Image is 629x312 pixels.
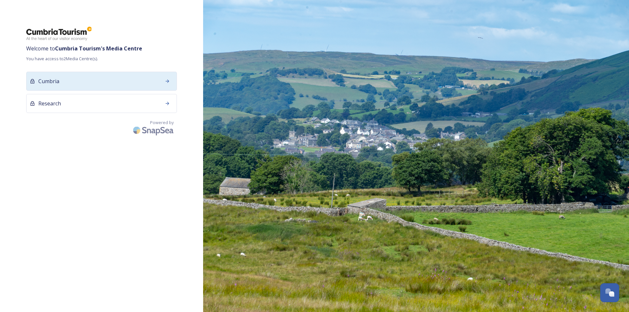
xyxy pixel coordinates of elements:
span: Research [38,100,61,107]
img: SnapSea Logo [131,122,177,138]
a: Research [26,94,177,116]
button: Open Chat [600,283,619,302]
span: Powered by [150,119,174,126]
img: ct_logo.png [26,26,92,41]
a: Cumbria [26,72,177,94]
span: Cumbria [38,77,59,85]
strong: Cumbria Tourism 's Media Centre [55,45,142,52]
span: Welcome to [26,45,177,52]
span: You have access to 2 Media Centre(s). [26,56,177,62]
